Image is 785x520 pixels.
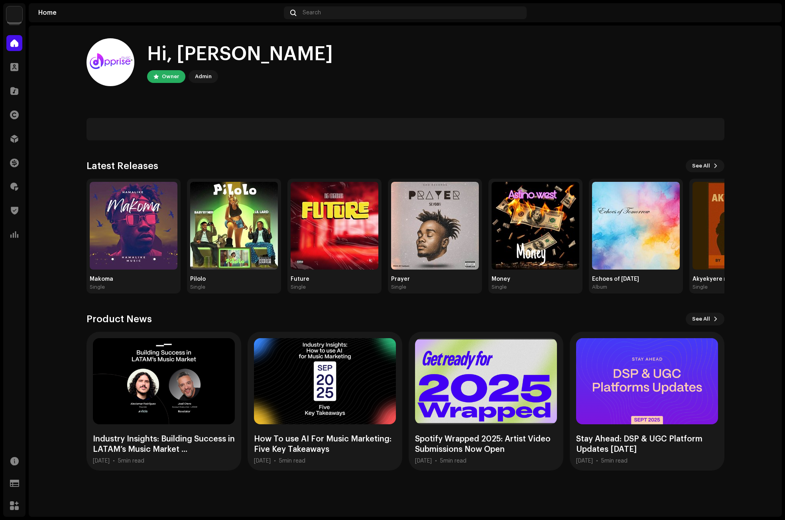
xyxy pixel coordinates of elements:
[592,182,680,270] img: b3ce2173-c2df-4d77-9bc8-bf0399a54e2f
[254,458,271,464] div: [DATE]
[692,311,710,327] span: See All
[90,276,177,282] div: Makoma
[118,458,144,464] div: 5
[190,284,205,290] div: Single
[93,434,235,455] div: Industry Insights: Building Success in LATAM’s Music Market ...
[303,10,321,16] span: Search
[162,72,179,81] div: Owner
[601,458,628,464] div: 5
[391,182,479,270] img: 58987c33-8994-41b4-b9e5-e4e5fa9e51b7
[291,276,378,282] div: Future
[90,284,105,290] div: Single
[693,182,780,270] img: ab49f2c6-4a41-4432-ad08-73208f3773a2
[113,458,115,464] div: •
[90,182,177,270] img: 54f71653-7baf-4943-a6ca-434ba6569564
[190,276,278,282] div: Pilolo
[604,458,628,464] span: min read
[391,284,406,290] div: Single
[415,434,557,455] div: Spotify Wrapped 2025: Artist Video Submissions Now Open
[492,284,507,290] div: Single
[87,160,158,172] h3: Latest Releases
[686,160,724,172] button: See All
[415,458,432,464] div: [DATE]
[592,284,607,290] div: Album
[492,276,579,282] div: Money
[576,434,718,455] div: Stay Ahead: DSP & UGC Platform Updates [DATE]
[686,313,724,325] button: See All
[291,284,306,290] div: Single
[279,458,305,464] div: 5
[6,6,22,22] img: 1c16f3de-5afb-4452-805d-3f3454e20b1b
[576,458,593,464] div: [DATE]
[190,182,278,270] img: d0fb4c4f-9944-4f4a-970a-cef37c43888e
[443,458,466,464] span: min read
[492,182,579,270] img: ee2d97a2-d080-4c53-b75e-002819669e25
[274,458,276,464] div: •
[596,458,598,464] div: •
[391,276,479,282] div: Prayer
[87,38,134,86] img: 94355213-6620-4dec-931c-2264d4e76804
[759,6,772,19] img: 94355213-6620-4dec-931c-2264d4e76804
[195,72,212,81] div: Admin
[87,313,152,325] h3: Product News
[440,458,466,464] div: 5
[692,158,710,174] span: See All
[592,276,680,282] div: Echoes of [DATE]
[291,182,378,270] img: 83e65935-53df-4a2f-ae3b-e8a3c7f94992
[435,458,437,464] div: •
[254,434,396,455] div: How To use AI For Music Marketing: Five Key Takeaways
[693,284,708,290] div: Single
[38,10,281,16] div: Home
[693,276,780,282] div: Akyekyere me
[93,458,110,464] div: [DATE]
[147,41,333,67] div: Hi, [PERSON_NAME]
[121,458,144,464] span: min read
[282,458,305,464] span: min read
